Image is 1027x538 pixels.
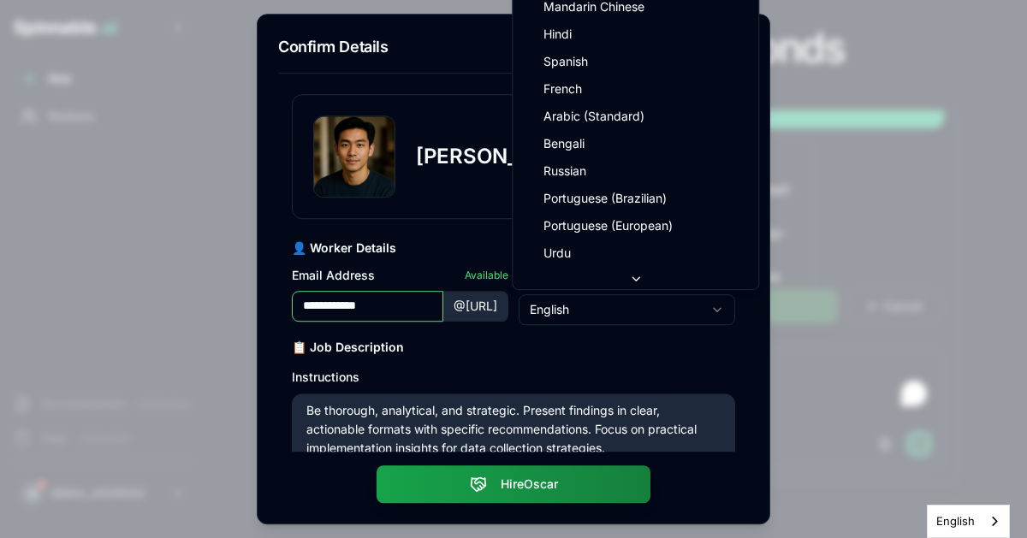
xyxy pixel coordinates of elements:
[543,53,588,70] span: Spanish
[543,80,582,98] span: French
[543,135,585,152] span: Bengali
[543,245,571,262] span: Urdu
[543,190,667,207] span: Portuguese (Brazilian)
[543,163,586,180] span: Russian
[543,108,644,125] span: Arabic (Standard)
[543,26,572,43] span: Hindi
[543,217,673,234] span: Portuguese (European)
